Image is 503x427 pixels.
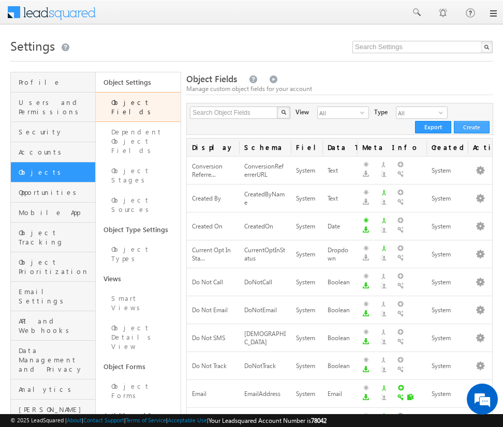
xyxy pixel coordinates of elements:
span: Object Fields [186,73,237,85]
span: Mobile App [19,208,93,217]
span: Display Name [187,139,239,156]
span: Schema Name [239,139,291,156]
a: Objects [11,162,95,182]
div: EmailAddress [244,389,286,400]
span: Analytics [19,385,93,394]
a: Profile [11,72,95,93]
div: Email [328,389,352,400]
a: [PERSON_NAME] [11,400,95,420]
div: Manage custom object fields for your account [186,84,493,94]
a: Views [96,269,181,288]
span: Settings [10,37,55,54]
div: DoNotTrack [244,361,286,372]
a: Object Sources [96,190,181,220]
div: DoNotEmail [244,305,286,316]
a: Terms of Service [126,417,166,423]
a: About [67,417,82,423]
img: Search [281,110,286,115]
a: Opportunities [11,182,95,203]
a: Dependent Object Fields [96,122,181,161]
div: System [296,193,317,204]
div: Type [374,106,388,117]
a: Object Settings [96,72,181,92]
div: System [432,277,463,288]
span: Profile [19,78,93,87]
a: Data Management and Privacy [11,341,95,379]
button: Export [415,121,451,133]
span: select [439,110,447,116]
span: Objects [19,167,93,177]
button: Create [454,121,490,133]
a: Object Types [96,239,181,269]
div: DoNotCall [244,277,286,288]
a: Users and Permissions [11,93,95,122]
div: System [432,305,463,316]
span: All [396,107,439,118]
div: Chat with us now [54,54,174,68]
div: Dropdown [328,245,352,265]
span: Security [19,127,93,136]
div: CreatedOn [244,221,286,232]
a: Acceptable Use [168,417,207,423]
span: Conversion Referre... [192,162,223,179]
div: System [432,249,463,260]
span: Object Prioritization [19,257,93,276]
span: Users and Permissions [19,98,93,116]
a: Object Prioritization [11,252,95,282]
div: System [296,221,317,232]
div: Text [328,165,352,176]
span: Do Not Track [192,362,227,370]
div: Text [328,193,352,204]
span: API and Webhooks [19,316,93,335]
div: System [296,305,317,316]
span: [PERSON_NAME] [19,405,93,414]
div: System [296,389,317,400]
a: Object Fields [96,92,181,122]
div: System [296,165,317,176]
span: Meta Info [357,139,426,156]
div: System [432,333,463,344]
a: Analytics [11,379,95,400]
a: Mobile App [11,203,95,223]
textarea: Type your message and hit 'Enter' [13,96,189,310]
span: Created By [426,139,468,156]
span: Data Type [322,139,357,156]
span: Email [192,390,206,398]
div: System [432,389,463,400]
a: Activities and Scores [96,406,181,425]
div: View [295,106,309,117]
span: Do Not Email [192,306,228,314]
span: Data Management and Privacy [19,346,93,374]
div: System [296,277,317,288]
a: API and Webhooks [11,311,95,341]
input: Search Settings [352,41,493,53]
div: System [432,193,463,204]
div: System [296,361,317,372]
div: System [296,249,317,260]
span: Opportunities [19,188,93,197]
a: Object Stages [96,161,181,190]
a: Email Settings [11,282,95,311]
div: System [432,221,463,232]
div: [DEMOGRAPHIC_DATA] [244,329,286,348]
div: Minimize live chat window [170,5,195,30]
span: select [360,110,368,116]
div: System [432,361,463,372]
span: Field Type [291,139,322,156]
span: Your Leadsquared Account Number is [209,417,327,424]
div: System [432,165,463,176]
a: Object Details View [96,318,181,357]
span: © 2025 LeadSquared | | | | | [10,416,327,425]
div: Boolean [328,277,352,288]
span: All [318,107,360,118]
span: Accounts [19,147,93,157]
em: Start Chat [141,318,188,332]
a: Object Forms [96,376,181,406]
div: Boolean [328,305,352,316]
span: Actions [468,139,492,156]
div: Boolean [328,361,352,372]
div: ConversionReferrerURL [244,161,286,181]
a: Object Forms [96,357,181,376]
div: Boolean [328,333,352,344]
span: Created On [192,222,223,230]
